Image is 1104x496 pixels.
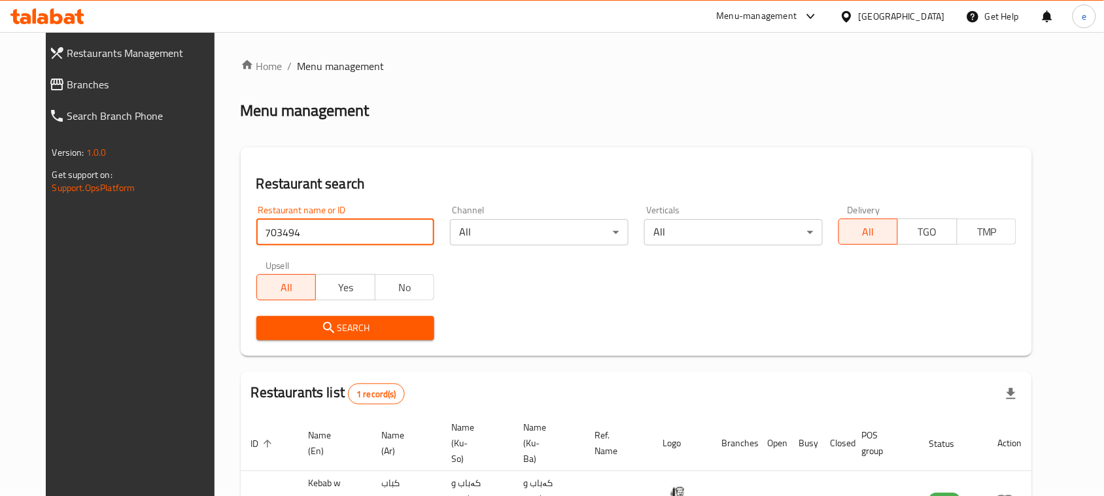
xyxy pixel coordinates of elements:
[381,427,426,459] span: Name (Ar)
[523,419,568,467] span: Name (Ku-Ba)
[67,45,220,61] span: Restaurants Management
[653,416,712,471] th: Logo
[262,278,311,297] span: All
[241,100,370,121] h2: Menu management
[859,9,945,24] div: [GEOGRAPHIC_DATA]
[67,77,220,92] span: Branches
[848,205,880,215] label: Delivery
[267,320,424,336] span: Search
[256,219,435,245] input: Search for restaurant name or ID..
[348,383,405,404] div: Total records count
[256,274,317,300] button: All
[309,427,355,459] span: Name (En)
[644,219,823,245] div: All
[963,222,1012,241] span: TMP
[251,383,405,404] h2: Restaurants list
[995,378,1027,410] div: Export file
[349,388,404,400] span: 1 record(s)
[39,37,230,69] a: Restaurants Management
[712,416,757,471] th: Branches
[381,278,430,297] span: No
[241,58,1033,74] nav: breadcrumb
[52,144,84,161] span: Version:
[897,219,957,245] button: TGO
[315,274,375,300] button: Yes
[820,416,852,471] th: Closed
[452,419,497,467] span: Name (Ku-So)
[838,219,899,245] button: All
[903,222,952,241] span: TGO
[86,144,107,161] span: 1.0.0
[251,436,276,452] span: ID
[39,69,230,100] a: Branches
[321,278,370,297] span: Yes
[595,427,637,459] span: Ref. Name
[957,219,1017,245] button: TMP
[929,436,971,452] span: Status
[67,108,220,124] span: Search Branch Phone
[266,261,290,270] label: Upsell
[39,100,230,132] a: Search Branch Phone
[52,179,135,196] a: Support.OpsPlatform
[375,274,435,300] button: No
[256,174,1017,194] h2: Restaurant search
[844,222,893,241] span: All
[987,416,1032,471] th: Action
[241,58,283,74] a: Home
[298,58,385,74] span: Menu management
[789,416,820,471] th: Busy
[1082,9,1086,24] span: e
[862,427,903,459] span: POS group
[288,58,292,74] li: /
[450,219,629,245] div: All
[52,166,112,183] span: Get support on:
[757,416,789,471] th: Open
[717,9,797,24] div: Menu-management
[256,316,435,340] button: Search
